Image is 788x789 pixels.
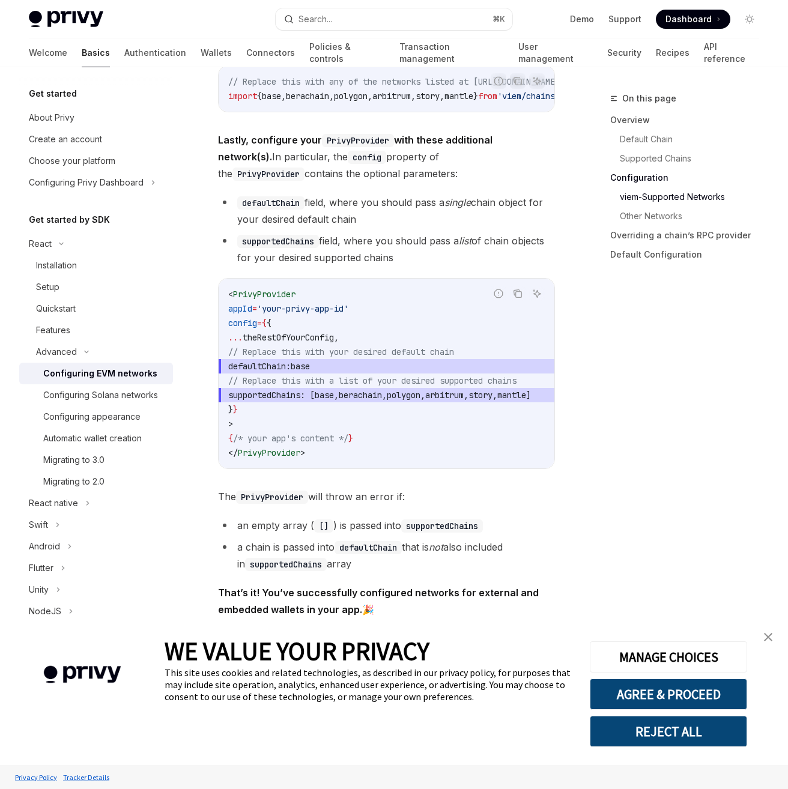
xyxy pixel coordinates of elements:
span: } [233,404,238,415]
a: Overview [610,110,769,130]
span: PrivyProvider [238,447,300,458]
strong: That’s it! You’ve successfully configured networks for external and embedded wallets in your app. [218,587,539,615]
div: Configuring appearance [43,410,141,424]
span: , [464,390,468,401]
span: // Replace this with a list of your desired supported chains [228,375,517,386]
span: , [420,390,425,401]
span: , [281,91,286,101]
code: PrivyProvider [236,491,308,504]
div: Migrating to 3.0 [43,453,105,467]
span: berachain [339,390,382,401]
div: NodeJS [29,604,61,618]
span: ⌘ K [492,14,505,24]
a: Other Networks [620,207,769,226]
a: Migrating to 2.0 [19,471,173,492]
div: Setup [36,280,59,294]
img: close banner [764,633,772,641]
a: Default Configuration [610,245,769,264]
a: User management [518,38,593,67]
a: Default Chain [620,130,769,149]
li: field, where you should pass a chain object for your desired default chain [218,194,555,228]
img: light logo [29,11,103,28]
a: Welcome [29,38,67,67]
span: > [300,447,305,458]
span: } [348,433,353,444]
a: Privacy Policy [12,767,60,788]
span: appId [228,303,252,314]
a: Create an account [19,128,173,150]
span: < [228,289,233,300]
span: 'your-privy-app-id' [257,303,348,314]
code: config [348,151,386,164]
a: Quickstart [19,298,173,319]
span: import [228,91,257,101]
em: list [459,235,471,247]
a: Setup [19,276,173,298]
a: Tracker Details [60,767,112,788]
span: , [492,390,497,401]
h5: Get started [29,86,77,101]
a: Dashboard [656,10,730,29]
span: { [257,91,262,101]
span: WE VALUE YOUR PRIVACY [165,635,429,667]
span: : [ [300,390,315,401]
li: field, where you should pass a of chain objects for your desired supported chains [218,232,555,266]
button: REJECT ALL [590,716,747,747]
a: Configuring Solana networks [19,384,173,406]
a: Authentication [124,38,186,67]
em: not [429,541,443,553]
a: Overriding a chain’s RPC provider [610,226,769,245]
a: API reference [704,38,759,67]
div: Flutter [29,561,53,575]
button: Ask AI [529,73,545,89]
strong: Lastly, configure your with these additional network(s). [218,134,492,163]
div: Swift [29,518,48,532]
div: Quickstart [36,301,76,316]
code: PrivyProvider [232,168,305,181]
a: Migrating to 3.0 [19,449,173,471]
span: { [262,318,267,328]
span: } [228,404,233,415]
span: = [257,318,262,328]
span: Dashboard [665,13,712,25]
code: defaultChain [237,196,305,210]
code: supportedChains [237,235,319,248]
span: /* your app's content */ [233,433,348,444]
span: defaultChain: [228,361,291,372]
a: Transaction management [399,38,504,67]
div: Choose your platform [29,154,115,168]
a: Installation [19,255,173,276]
li: an empty array ( ) is passed into [218,517,555,534]
a: Policies & controls [309,38,385,67]
span: On this page [622,91,676,106]
a: About Privy [19,107,173,128]
a: Demo [570,13,594,25]
a: Features [19,319,173,341]
button: AGREE & PROCEED [590,679,747,710]
button: Report incorrect code [491,286,506,301]
em: single [444,196,471,208]
img: company logo [18,648,147,701]
span: </ [228,447,238,458]
span: polygon [334,91,368,101]
span: supportedChains [228,390,300,401]
button: Search...⌘K [276,8,513,30]
div: Configuring EVM networks [43,366,157,381]
span: base [291,361,310,372]
span: , [440,91,444,101]
button: Copy the contents from the code block [510,73,526,89]
a: Basics [82,38,110,67]
a: Wallets [201,38,232,67]
a: Configuring EVM networks [19,363,173,384]
span: // Replace this with any of the networks listed at [URL][DOMAIN_NAME] [228,76,560,87]
div: Search... [299,12,332,26]
h5: Get started by SDK [29,213,110,227]
a: Supported Chains [620,149,769,168]
span: 🎉 [218,584,555,618]
li: a chain is passed into that is also included in array [218,539,555,572]
span: { [267,318,271,328]
span: 'viem/chains' [497,91,560,101]
div: Unity [29,582,49,597]
button: Report incorrect code [491,73,506,89]
a: close banner [756,625,780,649]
